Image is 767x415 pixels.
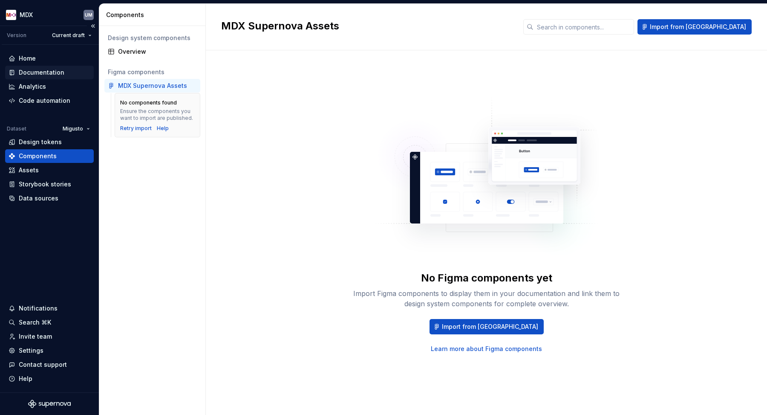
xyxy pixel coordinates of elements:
button: MDXUM [2,6,97,24]
div: UM [85,12,92,18]
a: Design tokens [5,135,94,149]
div: Assets [19,166,39,174]
div: Analytics [19,82,46,91]
svg: Supernova Logo [28,400,71,408]
div: Invite team [19,332,52,341]
a: Data sources [5,192,94,205]
button: Import from [GEOGRAPHIC_DATA] [430,319,544,334]
a: Analytics [5,80,94,93]
img: e41497f2-3305-4231-9db9-dd4d728291db.png [6,10,16,20]
div: Settings [19,346,43,355]
a: Home [5,52,94,65]
div: Components [19,152,57,160]
div: Ensure the components you want to import are published. [120,108,195,122]
a: Documentation [5,66,94,79]
button: Current draft [48,29,95,41]
a: Help [157,125,169,132]
a: Code automation [5,94,94,107]
button: Contact support [5,358,94,371]
span: Import from [GEOGRAPHIC_DATA] [650,23,746,31]
a: Assets [5,163,94,177]
a: Learn more about Figma components [431,345,542,353]
div: Overview [118,47,197,56]
button: Search ⌘K [5,316,94,329]
div: MDX Supernova Assets [118,81,187,90]
a: Invite team [5,330,94,343]
span: Current draft [52,32,85,39]
div: Design tokens [19,138,62,146]
button: Retry import [120,125,152,132]
div: Documentation [19,68,64,77]
a: Components [5,149,94,163]
div: Design system components [108,34,197,42]
div: Version [7,32,26,39]
div: Contact support [19,360,67,369]
div: Help [19,374,32,383]
div: No Figma components yet [421,271,552,285]
div: Components [106,11,202,19]
div: Import Figma components to display them in your documentation and link them to design system comp... [350,288,623,309]
div: Notifications [19,304,58,313]
a: MDX Supernova Assets [104,79,200,93]
div: Data sources [19,194,58,203]
a: Storybook stories [5,177,94,191]
button: Import from [GEOGRAPHIC_DATA] [637,19,752,35]
div: Search ⌘K [19,318,51,327]
h2: MDX Supernova Assets [221,19,513,33]
div: No components found [120,99,177,106]
div: Figma components [108,68,197,76]
a: Overview [104,45,200,58]
button: Help [5,372,94,386]
button: Collapse sidebar [87,20,99,32]
div: MDX [20,11,33,19]
span: Import from [GEOGRAPHIC_DATA] [442,322,538,331]
div: Code automation [19,96,70,105]
button: Notifications [5,302,94,315]
input: Search in components... [533,19,634,35]
div: Home [19,54,36,63]
button: Migusto [59,123,94,135]
div: Storybook stories [19,180,71,189]
a: Settings [5,344,94,357]
div: Dataset [7,125,26,132]
span: Migusto [63,125,83,132]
